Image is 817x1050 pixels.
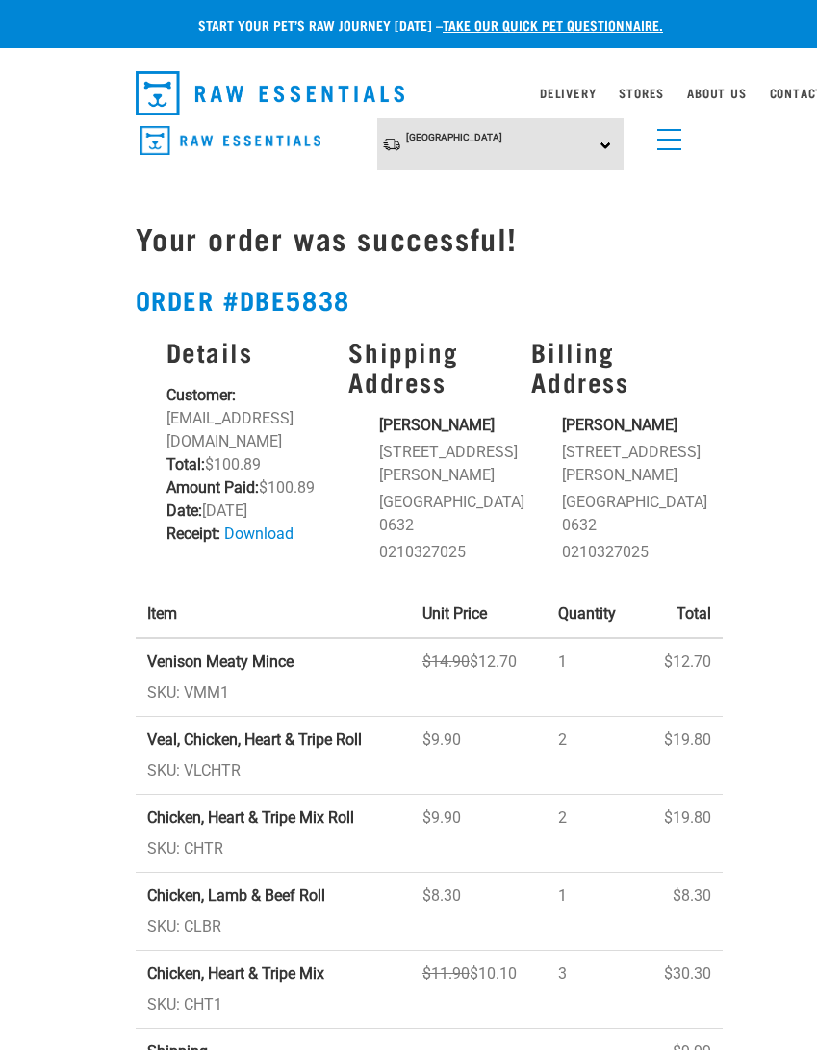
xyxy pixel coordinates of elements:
a: menu [648,117,682,152]
strong: Chicken, Heart & Tripe Mix Roll [147,808,354,827]
td: $19.80 [641,794,723,872]
th: Item [136,591,411,638]
td: $9.90 [411,716,547,794]
li: [GEOGRAPHIC_DATA] 0632 [562,491,691,537]
h1: Your order was successful! [136,220,723,255]
a: Stores [619,90,664,96]
span: [GEOGRAPHIC_DATA] [406,132,502,142]
h3: Shipping Address [348,337,508,396]
strike: $14.90 [422,653,470,671]
td: $9.90 [411,794,547,872]
td: $8.30 [411,872,547,950]
td: $8.30 [641,872,723,950]
a: Delivery [540,90,596,96]
strong: Venison Meaty Mince [147,653,294,671]
th: Quantity [547,591,640,638]
td: SKU: VLCHTR [136,716,411,794]
td: SKU: CHT1 [136,950,411,1028]
strong: Chicken, Heart & Tripe Mix [147,964,324,983]
strong: Total: [166,455,205,474]
strong: Amount Paid: [166,478,259,497]
strong: [PERSON_NAME] [562,416,677,434]
strong: Veal, Chicken, Heart & Tripe Roll [147,730,362,749]
td: 1 [547,872,640,950]
td: $19.80 [641,716,723,794]
td: 2 [547,716,640,794]
li: 0210327025 [562,541,691,564]
li: [STREET_ADDRESS][PERSON_NAME] [562,441,691,487]
img: van-moving.png [382,137,401,152]
td: $12.70 [641,638,723,717]
td: 3 [547,950,640,1028]
td: $30.30 [641,950,723,1028]
img: Raw Essentials Logo [140,126,320,156]
li: 0210327025 [379,541,508,564]
td: 2 [547,794,640,872]
th: Unit Price [411,591,547,638]
a: Download [224,525,294,543]
strong: Chicken, Lamb & Beef Roll [147,886,325,905]
strong: [PERSON_NAME] [379,416,495,434]
img: Raw Essentials Logo [136,71,405,115]
td: SKU: VMM1 [136,638,411,717]
h3: Billing Address [531,337,691,396]
strong: Customer: [166,386,236,404]
h2: Order #dbe5838 [136,285,723,315]
a: take our quick pet questionnaire. [443,21,663,28]
td: SKU: CLBR [136,872,411,950]
nav: dropdown navigation [120,64,698,123]
td: $12.70 [411,638,547,717]
div: [EMAIL_ADDRESS][DOMAIN_NAME] $100.89 $100.89 [DATE] [155,325,338,578]
a: About Us [687,90,746,96]
strike: $11.90 [422,964,470,983]
td: SKU: CHTR [136,794,411,872]
h3: Details [166,337,326,367]
td: 1 [547,638,640,717]
li: [GEOGRAPHIC_DATA] 0632 [379,491,508,537]
strong: Receipt: [166,525,220,543]
li: [STREET_ADDRESS][PERSON_NAME] [379,441,508,487]
td: $10.10 [411,950,547,1028]
th: Total [641,591,723,638]
strong: Date: [166,501,202,520]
